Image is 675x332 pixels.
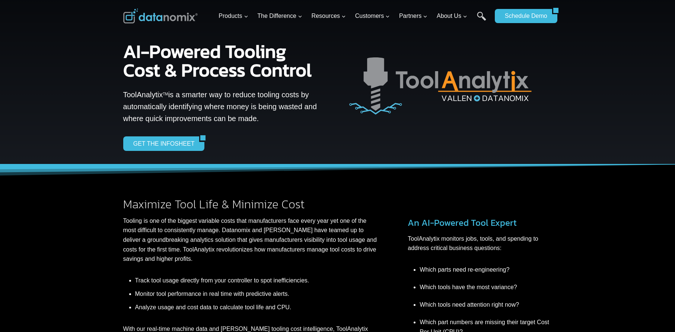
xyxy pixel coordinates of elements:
[123,198,378,210] h2: Maximize Tool Life & Minimize Cost
[420,296,552,313] li: Which tools need attention right now?
[344,44,552,139] img: ToolAnalytix is an AI-powered tool expert that monitors jobs, tools, and spending to address crit...
[123,89,321,124] p: ToolAnalytix is a smarter way to reduce tooling costs by automatically identifying where money is...
[355,11,390,21] span: Customers
[135,285,378,303] li: Monitor tool performance in real time with predictive alerts.
[135,276,378,285] li: Track tool usage directly from your controller to spot inefficiencies.
[123,9,198,23] img: Datanomix
[219,11,248,21] span: Products
[399,11,427,21] span: Partners
[437,11,467,21] span: About Us
[163,92,168,96] sup: TM
[216,4,491,28] nav: Primary Navigation
[123,37,312,84] strong: AI-Powered Tooling Cost & Process Control
[408,234,552,253] p: ToolAnalytix monitors jobs, tools, and spending to address critical business questions:
[123,216,378,264] p: Tooling is one of the biggest variable costs that manufacturers face every year yet one of the mo...
[408,216,552,230] h3: An AI-Powered Tool Expert
[312,11,346,21] span: Resources
[257,11,302,21] span: The Difference
[135,303,378,312] li: Analyze usage and cost data to calculate tool life and CPU.
[420,278,552,296] li: Which tools have the most variance?
[495,9,552,23] a: Schedule Demo
[420,265,552,278] li: Which parts need re-engineering?
[477,12,486,28] a: Search
[123,136,200,151] a: GET THE INFOSHEET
